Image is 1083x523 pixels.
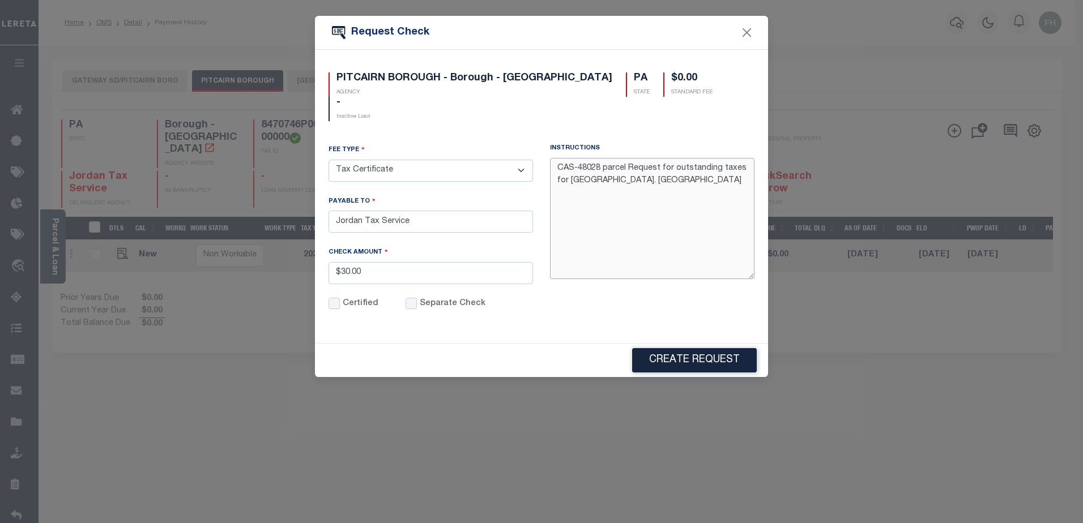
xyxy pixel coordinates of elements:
input: $ [329,262,533,284]
label: Payable To [329,196,376,207]
h5: PA [634,72,650,85]
label: Check Amount [329,247,388,258]
h5: - [336,97,370,109]
label: Separate Check [420,298,485,310]
label: Fee Type [329,144,365,155]
h5: PITCAIRN BOROUGH - Borough - [GEOGRAPHIC_DATA] [336,72,612,85]
p: STATE [634,88,650,97]
label: Certified [343,298,378,310]
button: Create Request [632,348,757,372]
p: AGENCY [336,88,612,97]
p: Inactive Loan [336,113,370,121]
h5: $0.00 [671,72,713,85]
p: STANDARD FEE [671,88,713,97]
label: Instructions [550,144,600,153]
